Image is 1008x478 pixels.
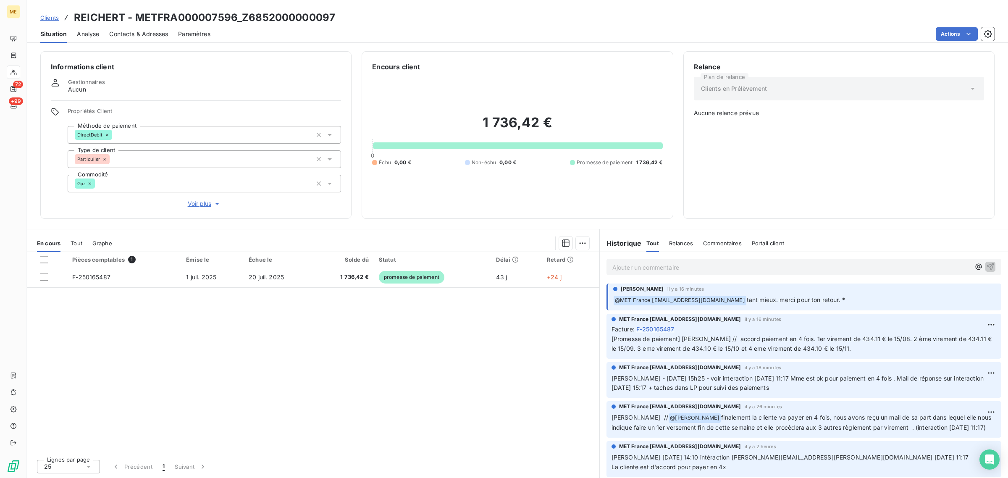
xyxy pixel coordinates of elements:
[9,97,23,105] span: +99
[496,273,507,281] span: 43 j
[112,131,119,139] input: Ajouter une valeur
[747,296,845,303] span: tant mieux. merci pour ton retour. *
[178,30,210,38] span: Paramètres
[745,365,782,370] span: il y a 18 minutes
[499,159,516,166] span: 0,00 €
[110,155,116,163] input: Ajouter une valeur
[68,79,105,85] span: Gestionnaires
[612,335,994,352] span: [Promesse de paiement] [PERSON_NAME] // accord paiement en 4 fois. 1er virement de 434.11 € le 15...
[936,27,978,41] button: Actions
[667,286,704,292] span: il y a 16 minutes
[646,240,659,247] span: Tout
[95,180,102,187] input: Ajouter une valeur
[619,403,741,410] span: MET France [EMAIL_ADDRESS][DOMAIN_NAME]
[44,462,51,471] span: 25
[109,30,168,38] span: Contacts & Adresses
[40,13,59,22] a: Clients
[7,82,20,96] a: 72
[40,30,67,38] span: Situation
[547,273,562,281] span: +24 j
[7,5,20,18] div: ME
[157,458,170,475] button: 1
[745,444,776,449] span: il y a 2 heures
[249,256,309,263] div: Échue le
[577,159,633,166] span: Promesse de paiement
[372,62,420,72] h6: Encours client
[745,317,782,322] span: il y a 16 minutes
[372,114,662,139] h2: 1 736,42 €
[669,240,693,247] span: Relances
[619,315,741,323] span: MET France [EMAIL_ADDRESS][DOMAIN_NAME]
[621,285,664,293] span: [PERSON_NAME]
[636,325,675,334] span: F-250165487
[614,296,746,305] span: @ MET France [EMAIL_ADDRESS][DOMAIN_NAME]
[186,256,239,263] div: Émise le
[496,256,537,263] div: Délai
[619,364,741,371] span: MET France [EMAIL_ADDRESS][DOMAIN_NAME]
[319,273,369,281] span: 1 736,42 €
[7,460,20,473] img: Logo LeanPay
[188,200,221,208] span: Voir plus
[40,14,59,21] span: Clients
[68,108,341,119] span: Propriétés Client
[170,458,212,475] button: Suivant
[636,159,663,166] span: 1 736,42 €
[249,273,284,281] span: 20 juil. 2025
[163,462,165,471] span: 1
[379,256,486,263] div: Statut
[612,454,969,470] span: [PERSON_NAME] [DATE] 14:10 intéraction [PERSON_NAME][EMAIL_ADDRESS][PERSON_NAME][DOMAIN_NAME] [DA...
[394,159,411,166] span: 0,00 €
[371,152,374,159] span: 0
[107,458,157,475] button: Précédent
[51,62,341,72] h6: Informations client
[752,240,784,247] span: Portail client
[71,240,82,247] span: Tout
[77,181,86,186] span: Gaz
[319,256,369,263] div: Solde dû
[37,240,60,247] span: En cours
[694,62,984,72] h6: Relance
[472,159,496,166] span: Non-échu
[979,449,1000,470] div: Open Intercom Messenger
[186,273,216,281] span: 1 juil. 2025
[7,99,20,113] a: +99
[547,256,594,263] div: Retard
[128,256,136,263] span: 1
[77,157,100,162] span: Particulier
[600,238,642,248] h6: Historique
[379,159,391,166] span: Échu
[379,271,444,284] span: promesse de paiement
[68,199,341,208] button: Voir plus
[77,30,99,38] span: Analyse
[92,240,112,247] span: Graphe
[74,10,335,25] h3: REICHERT - METFRA000007596_Z6852000000097
[694,109,984,117] span: Aucune relance prévue
[619,443,741,450] span: MET France [EMAIL_ADDRESS][DOMAIN_NAME]
[612,414,669,421] span: [PERSON_NAME] //
[703,240,742,247] span: Commentaires
[701,84,767,93] span: Clients en Prélèvement
[669,413,721,423] span: @ [PERSON_NAME]
[77,132,103,137] span: DirectDebit
[72,256,176,263] div: Pièces comptables
[72,273,110,281] span: F-250165487
[745,404,782,409] span: il y a 26 minutes
[13,81,23,88] span: 72
[612,375,986,391] span: [PERSON_NAME] - [DATE] 15h25 - voir interaction [DATE] 11:17 Mme est ok pour paiement en 4 fois ....
[612,414,993,431] span: finalement la cliente va payer en 4 fois, nous avons reçu un mail de sa part dans lequel elle nou...
[612,325,635,334] span: Facture :
[68,85,86,94] span: Aucun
